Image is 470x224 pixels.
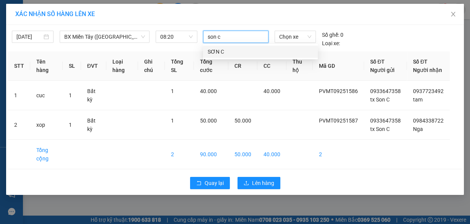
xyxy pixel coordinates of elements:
td: 40.000 [257,140,286,169]
span: DĐ: [65,36,76,44]
span: Người nhận [413,67,442,73]
span: 1 [171,88,174,94]
input: 14/09/2025 [16,33,42,41]
div: tx Son C [7,25,60,34]
button: uploadLên hàng [237,177,280,189]
span: 08:20 [160,31,193,43]
td: 2 [165,140,194,169]
td: 2 [8,110,30,140]
span: tx Son C [370,126,390,132]
div: 0 [322,31,343,39]
span: BX Miền Tây (Hàng Ngoài) [64,31,145,43]
button: rollbackQuay lại [190,177,230,189]
span: PVMT09251586 [319,88,358,94]
span: 40.000 [263,88,280,94]
th: Loại hàng [106,51,138,81]
span: PVMT09251587 [319,118,358,124]
span: Số ĐT [413,59,428,65]
span: 40.000 [200,88,217,94]
span: 0933647358 [370,118,401,124]
button: Close [442,4,464,25]
div: 0984338722 [65,25,153,36]
span: 1 [69,92,72,98]
th: Mã GD [313,51,364,81]
th: CC [257,51,286,81]
span: 1 [69,122,72,128]
span: 1 [171,118,174,124]
th: SL [63,51,81,81]
td: 1 [8,81,30,110]
span: Chọn xe [279,31,311,43]
th: CR [228,51,257,81]
div: PV Miền Tây [7,7,60,25]
th: Tên hàng [30,51,63,81]
span: upload [244,180,249,186]
span: Quay lại [205,179,224,187]
div: 0933647358 [7,34,60,45]
th: Thu hộ [286,51,313,81]
td: cuc [30,81,63,110]
span: XÁC NHẬN SỐ HÀNG LÊN XE [15,10,95,18]
td: 50.000 [228,140,257,169]
div: SƠN C [203,46,318,58]
th: Ghi chú [138,51,165,81]
span: 50.000 [200,118,217,124]
td: Tổng cộng [30,140,63,169]
span: 0933647358 [370,88,401,94]
span: Loại xe: [322,39,340,47]
td: 2 [313,140,364,169]
th: STT [8,51,30,81]
td: Bất kỳ [81,81,107,110]
span: Nhận: [65,7,84,15]
span: 0984338722 [413,118,444,124]
span: tx Son C [370,96,390,103]
span: Nga [413,126,423,132]
span: 50.000 [234,118,251,124]
span: rollback [196,180,202,186]
span: tam [413,96,423,103]
span: Số ĐT [370,59,385,65]
td: xop [30,110,63,140]
div: HANG NGOAI [65,7,153,16]
span: [PERSON_NAME] [65,44,153,57]
span: close [450,11,456,17]
div: SƠN C [208,47,313,56]
span: Người gửi [370,67,395,73]
td: 90.000 [194,140,228,169]
div: Nga [65,16,153,25]
span: Lên hàng [252,179,274,187]
span: down [141,34,145,39]
div: TC [7,45,60,54]
td: Bất kỳ [81,110,107,140]
span: Số ghế: [322,31,339,39]
th: Tổng SL [165,51,194,81]
span: Gửi: [7,7,18,15]
th: ĐVT [81,51,107,81]
th: Tổng cước [194,51,228,81]
span: 0937723492 [413,88,444,94]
